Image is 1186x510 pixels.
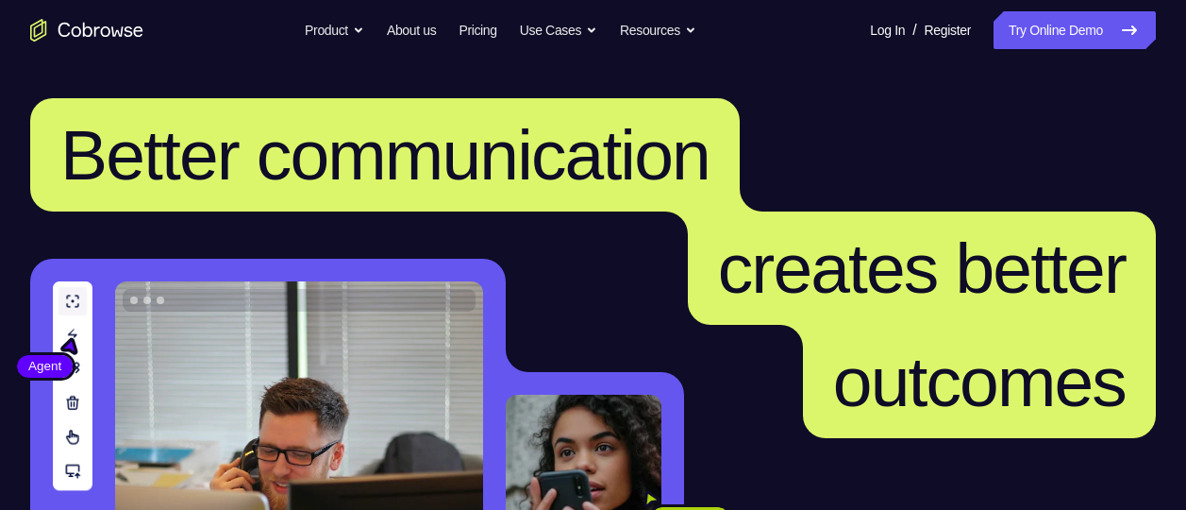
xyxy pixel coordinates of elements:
[387,11,436,49] a: About us
[718,229,1126,308] span: creates better
[833,342,1126,421] span: outcomes
[620,11,696,49] button: Resources
[925,11,971,49] a: Register
[30,19,143,42] a: Go to the home page
[520,11,597,49] button: Use Cases
[459,11,496,49] a: Pricing
[870,11,905,49] a: Log In
[912,19,916,42] span: /
[60,115,710,195] span: Better communication
[305,11,364,49] button: Product
[994,11,1156,49] a: Try Online Demo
